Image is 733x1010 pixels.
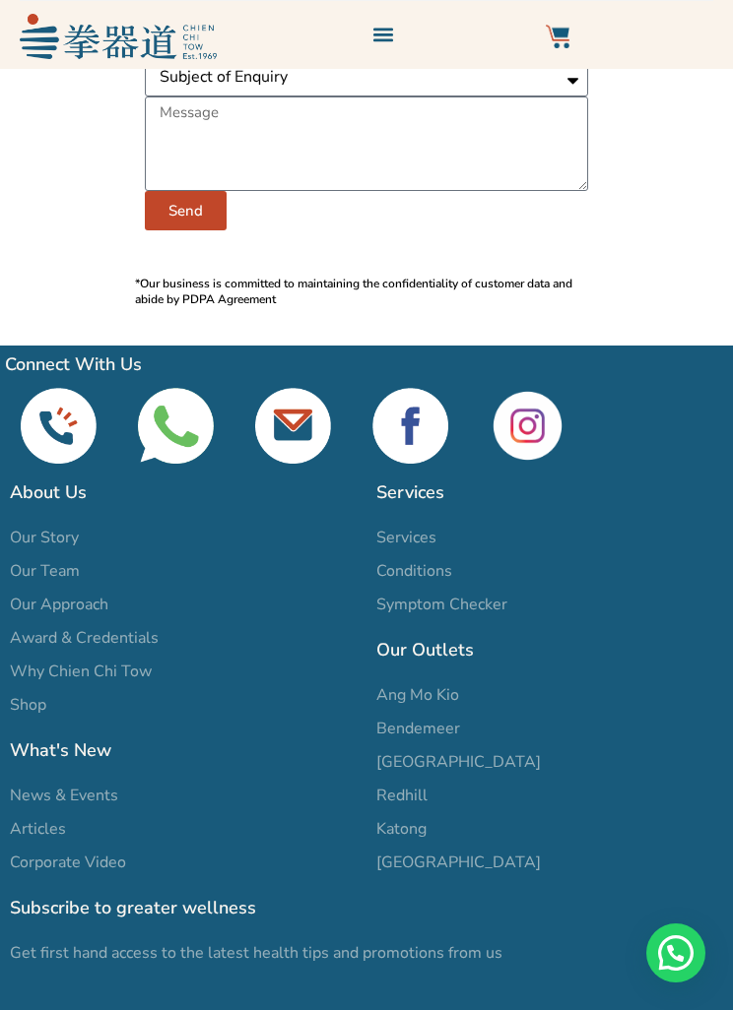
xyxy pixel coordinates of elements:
a: Bendemeer [376,717,723,740]
a: Redhill [376,784,723,807]
span: Our Approach [10,593,108,616]
a: [GEOGRAPHIC_DATA] [376,750,723,774]
span: Corporate Video [10,851,126,874]
span: Redhill [376,784,428,807]
a: Our Team [10,559,357,583]
h2: Our Outlets [376,636,723,663]
span: Award & Credentials [10,626,159,650]
span: Our Story [10,526,79,549]
h2: What's New [10,736,357,764]
span: [GEOGRAPHIC_DATA] [376,851,541,874]
a: Ang Mo Kio [376,683,723,707]
a: Award & Credentials [10,626,357,650]
span: Articles [10,817,66,841]
h2: About Us [10,478,357,506]
img: Website Icon-03 [546,25,569,48]
span: Send [168,204,203,219]
a: Katong [376,817,723,841]
span: News & Events [10,784,118,807]
h2: Subscribe to greater wellness [10,894,723,921]
a: Services [376,526,723,549]
span: Ang Mo Kio [376,683,459,707]
a: Articles [10,817,357,841]
a: News & Events [10,784,357,807]
a: Corporate Video [10,851,357,874]
div: Menu Toggle [366,18,399,50]
a: Symptom Checker [376,593,723,616]
button: Send [145,191,227,230]
h2: Connect With Us [5,350,728,378]
span: Why Chien Chi Tow [10,660,152,683]
span: Symptom Checker [376,593,507,616]
p: *Our business is committed to maintaining the confidentiality of customer data and abide by PDPA ... [135,276,598,307]
span: Conditions [376,559,452,583]
p: Get first hand access to the latest health tips and promotions from us [10,941,723,965]
a: Our Story [10,526,357,549]
a: Shop [10,693,357,717]
span: Bendemeer [376,717,460,740]
a: Our Approach [10,593,357,616]
a: Why Chien Chi Tow [10,660,357,683]
span: Katong [376,817,427,841]
a: Conditions [376,559,723,583]
span: Services [376,526,436,549]
span: [GEOGRAPHIC_DATA] [376,750,541,774]
span: Shop [10,693,46,717]
h2: Services [376,478,723,506]
a: [GEOGRAPHIC_DATA] [376,851,723,874]
span: Our Team [10,559,80,583]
